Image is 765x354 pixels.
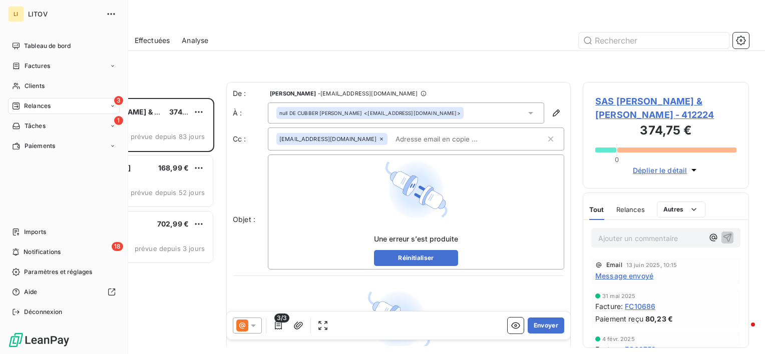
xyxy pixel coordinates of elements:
input: Rechercher [579,32,729,48]
span: Clients [25,81,45,90]
span: 18 [112,242,123,251]
span: SAS [PERSON_NAME] & [PERSON_NAME] [71,107,214,116]
span: Déconnexion [24,307,63,316]
span: Relances [24,101,51,110]
span: - [EMAIL_ADDRESS][DOMAIN_NAME] [318,90,418,96]
span: 374,75 € [169,107,200,116]
span: [EMAIL_ADDRESS][DOMAIN_NAME] [279,136,376,142]
span: LITOV [28,10,100,18]
button: Déplier le détail [630,164,702,176]
label: Cc : [233,134,268,144]
input: Adresse email en copie ... [392,131,507,146]
span: Paramètres et réglages [24,267,92,276]
div: grid [48,98,214,354]
div: <[EMAIL_ADDRESS][DOMAIN_NAME]> [279,109,461,116]
span: 13 juin 2025, 10:15 [626,262,677,268]
span: Imports [24,227,46,236]
button: Autres [657,201,705,217]
button: Réinitialiser [374,250,459,266]
span: Aide [24,287,38,296]
span: 1 [114,116,123,125]
span: Paiements [25,141,55,150]
span: 80,23 € [645,313,673,324]
span: Objet : [233,215,255,223]
span: prévue depuis 52 jours [131,188,205,196]
span: 168,99 € [158,163,189,172]
span: null DE CUBBER [PERSON_NAME] [279,109,362,116]
span: Notifications [24,247,61,256]
span: 31 mai 2025 [602,293,636,299]
span: Une erreur s’est produite [374,234,459,244]
span: Message envoyé [595,270,653,281]
span: Relances [616,205,645,213]
iframe: Intercom live chat [731,320,755,344]
span: 3 [114,96,123,105]
button: Envoyer [528,317,564,333]
span: 4 févr. 2025 [602,336,635,342]
label: À : [233,108,268,118]
span: Factures [25,61,50,70]
span: 0 [615,155,619,163]
span: Tout [589,205,604,213]
span: Paiement reçu [595,313,643,324]
div: LI [8,6,24,22]
img: Error [366,288,431,352]
span: Tâches [25,121,46,130]
span: Déplier le détail [633,165,687,175]
span: prévue depuis 83 jours [131,132,205,140]
span: [PERSON_NAME] [270,90,316,96]
span: De : [233,88,268,98]
span: 702,99 € [157,219,189,228]
span: Analyse [182,35,208,45]
span: Facture : [595,301,623,311]
span: 3/3 [274,313,289,322]
img: Error [384,158,448,222]
span: Effectuées [135,35,170,45]
span: Tableau de bord [24,41,71,50]
h3: 374,75 € [595,121,736,141]
img: Logo LeanPay [8,332,70,348]
span: SAS [PERSON_NAME] & [PERSON_NAME] - 412224 [595,94,736,121]
span: prévue depuis 3 jours [135,244,205,252]
span: Email [606,262,622,268]
a: Aide [8,284,120,300]
span: FC10686 [625,301,655,311]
